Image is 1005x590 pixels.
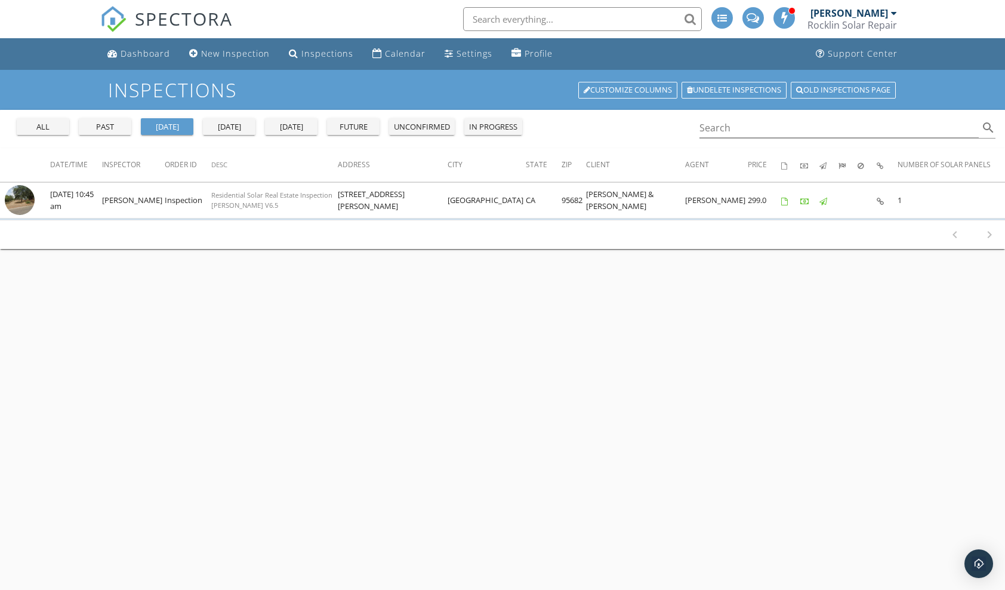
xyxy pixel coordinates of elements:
div: all [21,121,64,133]
div: Inspections [301,48,353,59]
a: Calendar [368,43,430,65]
td: 95682 [562,182,586,219]
button: [DATE] [265,118,317,135]
button: [DATE] [203,118,255,135]
div: Profile [525,48,553,59]
span: Price [748,159,767,170]
div: Support Center [828,48,898,59]
span: City [448,159,463,170]
a: Dashboard [103,43,175,65]
div: unconfirmed [394,121,450,133]
div: Calendar [385,48,426,59]
a: Undelete inspections [682,82,787,99]
th: City: Not sorted. [448,148,526,182]
td: 299.0 [748,182,781,219]
td: 1 [898,182,1005,219]
h1: Inspections [108,79,897,100]
span: SPECTORA [135,6,233,31]
img: streetview [5,185,35,215]
th: Published: Not sorted. [819,148,838,182]
td: [STREET_ADDRESS][PERSON_NAME] [338,182,448,219]
span: Date/Time [50,159,88,170]
span: State [526,159,547,170]
a: Support Center [811,43,902,65]
th: Zip: Not sorted. [562,148,586,182]
th: Desc: Not sorted. [211,148,338,182]
td: [PERSON_NAME] & [PERSON_NAME] [586,182,685,219]
th: Agreements signed: Not sorted. [781,148,800,182]
span: Zip [562,159,572,170]
div: Dashboard [121,48,170,59]
a: Profile [507,43,557,65]
span: Order ID [165,159,197,170]
a: Old inspections page [791,82,896,99]
th: Address: Not sorted. [338,148,448,182]
div: [DATE] [270,121,313,133]
div: Open Intercom Messenger [964,549,993,578]
th: Inspection Details: Not sorted. [877,148,898,182]
th: Order ID: Not sorted. [165,148,211,182]
button: past [79,118,131,135]
th: Client: Not sorted. [586,148,685,182]
td: CA [526,182,562,219]
span: Agent [685,159,709,170]
div: [PERSON_NAME] [810,7,888,19]
i: search [981,121,995,135]
input: Search [699,118,979,138]
button: [DATE] [141,118,193,135]
td: Inspection [165,182,211,219]
th: Paid: Not sorted. [800,148,819,182]
div: Settings [457,48,492,59]
th: Date/Time: Not sorted. [50,148,102,182]
th: State: Not sorted. [526,148,562,182]
td: [DATE] 10:45 am [50,182,102,219]
div: Rocklin Solar Repair [807,19,897,31]
span: Number of Solar Panels [898,159,991,170]
td: [PERSON_NAME] [102,182,165,219]
div: in progress [469,121,517,133]
span: Inspector [102,159,140,170]
button: in progress [464,118,522,135]
th: Number of Solar Panels: Not sorted. [898,148,1005,182]
th: Price: Not sorted. [748,148,781,182]
div: future [332,121,375,133]
th: Agent: Not sorted. [685,148,748,182]
a: Settings [440,43,497,65]
input: Search everything... [463,7,702,31]
span: Residential Solar Real Estate Inspection [PERSON_NAME] V6.5 [211,190,332,210]
span: Desc [211,160,227,169]
td: [PERSON_NAME] [685,182,748,219]
a: Inspections [284,43,358,65]
div: [DATE] [208,121,251,133]
th: Submitted: Not sorted. [838,148,858,182]
button: all [17,118,69,135]
div: New Inspection [201,48,270,59]
button: unconfirmed [389,118,455,135]
td: [GEOGRAPHIC_DATA] [448,182,526,219]
button: future [327,118,380,135]
th: Canceled: Not sorted. [858,148,877,182]
a: Customize Columns [578,82,677,99]
img: The Best Home Inspection Software - Spectora [100,6,127,32]
a: SPECTORA [100,16,233,41]
span: Address [338,159,370,170]
div: [DATE] [146,121,189,133]
th: Inspector: Not sorted. [102,148,165,182]
a: New Inspection [184,43,275,65]
span: Client [586,159,610,170]
div: past [84,121,127,133]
